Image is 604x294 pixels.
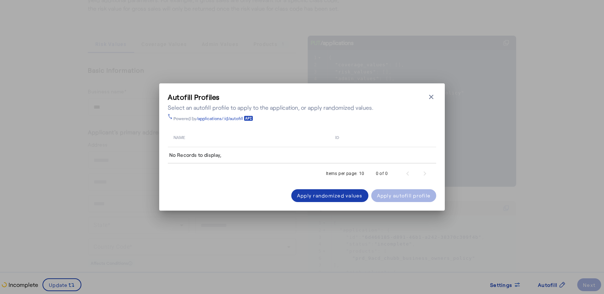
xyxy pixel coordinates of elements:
span: name [173,133,185,140]
table: Table view of all quotes submitted by your platform [168,127,436,164]
div: Items per page: [326,170,358,177]
div: 0 of 0 [376,170,388,177]
h3: Autofill Profiles [168,92,373,102]
td: No Records to display, [168,147,436,163]
button: Apply randomized values [291,189,368,202]
div: 10 [359,170,364,177]
div: Powered by [173,115,253,121]
div: Apply randomized values [297,192,363,199]
div: Select an autofill profile to apply to the application, or apply randomized values. [168,103,373,112]
span: id [335,133,339,140]
a: /applications/:id/autofill [196,115,253,121]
